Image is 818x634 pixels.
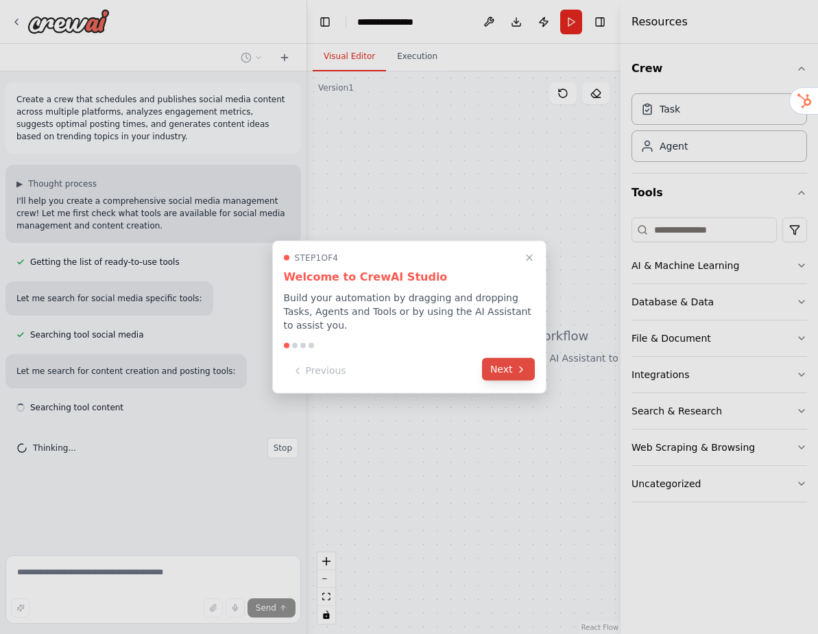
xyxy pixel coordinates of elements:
[295,253,339,263] span: Step 1 of 4
[284,291,535,332] p: Build your automation by dragging and dropping Tasks, Agents and Tools or by using the AI Assista...
[284,269,535,285] h3: Welcome to CrewAI Studio
[521,250,538,266] button: Close walkthrough
[482,358,535,381] button: Next
[284,360,354,382] button: Previous
[315,12,335,32] button: Hide left sidebar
